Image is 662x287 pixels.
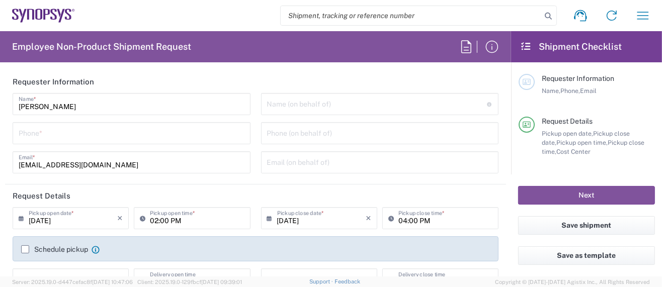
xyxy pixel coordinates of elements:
[580,87,597,94] span: Email
[309,278,335,284] a: Support
[495,277,650,286] span: Copyright © [DATE]-[DATE] Agistix Inc., All Rights Reserved
[92,279,133,285] span: [DATE] 10:47:06
[542,130,593,137] span: Pickup open date,
[518,216,655,235] button: Save shipment
[542,117,593,125] span: Request Details
[12,279,133,285] span: Server: 2025.19.0-d447cefac8f
[12,41,191,53] h2: Employee Non-Product Shipment Request
[560,87,580,94] span: Phone,
[13,191,70,201] h2: Request Details
[520,41,622,53] h2: Shipment Checklist
[518,186,655,205] button: Next
[542,87,560,94] span: Name,
[366,210,371,226] i: ×
[556,148,591,155] span: Cost Center
[556,139,608,146] span: Pickup open time,
[137,279,242,285] span: Client: 2025.19.0-129fbcf
[201,279,242,285] span: [DATE] 09:39:01
[21,245,88,253] label: Schedule pickup
[117,210,123,226] i: ×
[13,77,94,87] h2: Requester Information
[518,246,655,265] button: Save as template
[335,278,360,284] a: Feedback
[542,74,614,82] span: Requester Information
[281,6,541,25] input: Shipment, tracking or reference number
